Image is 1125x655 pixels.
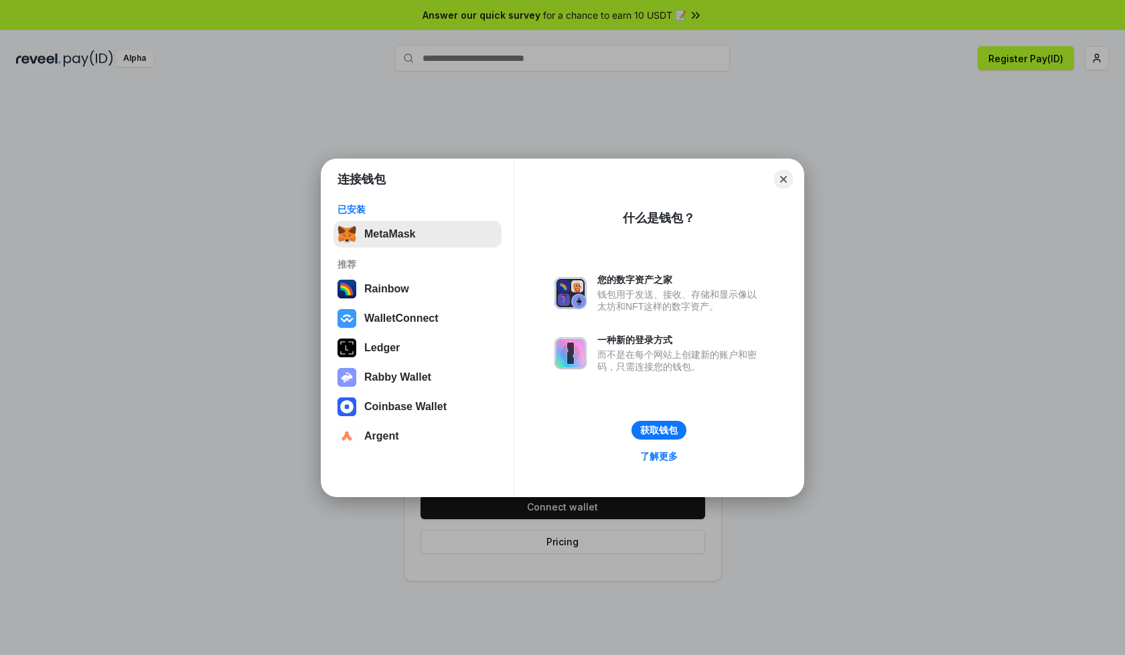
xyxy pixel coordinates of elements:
[640,450,678,462] div: 了解更多
[364,312,439,324] div: WalletConnect
[597,334,763,346] div: 一种新的登录方式
[364,430,399,442] div: Argent
[364,342,400,354] div: Ledger
[337,397,356,416] img: svg+xml,%3Csvg%20width%3D%2228%22%20height%3D%2228%22%20viewBox%3D%220%200%2028%2028%22%20fill%3D...
[640,424,678,436] div: 获取钱包
[597,349,763,373] div: 而不是在每个网站上创建新的账户和密码，只需连接您的钱包。
[333,305,502,332] button: WalletConnect
[333,276,502,302] button: Rainbow
[337,339,356,357] img: svg+xml,%3Csvg%20xmlns%3D%22http%3A%2F%2Fwww.w3.org%2F2000%2Fsvg%22%20width%3D%2228%22%20height%3...
[632,448,686,465] a: 了解更多
[597,274,763,286] div: 您的数字资产之家
[597,288,763,312] div: 钱包用于发送、接收、存储和显示像以太坊和NFT这样的数字资产。
[333,221,502,248] button: MetaMask
[337,427,356,446] img: svg+xml,%3Csvg%20width%3D%2228%22%20height%3D%2228%22%20viewBox%3D%220%200%2028%2028%22%20fill%3D...
[337,225,356,244] img: svg+xml,%3Csvg%20fill%3D%22none%22%20height%3D%2233%22%20viewBox%3D%220%200%2035%2033%22%20width%...
[333,335,502,361] button: Ledger
[337,171,386,187] h1: 连接钱包
[554,337,587,369] img: svg+xml,%3Csvg%20xmlns%3D%22http%3A%2F%2Fwww.w3.org%2F2000%2Fsvg%22%20fill%3D%22none%22%20viewBox...
[337,203,498,215] div: 已安装
[364,283,409,295] div: Rainbow
[364,401,447,413] div: Coinbase Wallet
[333,364,502,391] button: Rabby Wallet
[554,277,587,309] img: svg+xml,%3Csvg%20xmlns%3D%22http%3A%2F%2Fwww.w3.org%2F2000%2Fsvg%22%20fill%3D%22none%22%20viewBox...
[337,309,356,328] img: svg+xml,%3Csvg%20width%3D%2228%22%20height%3D%2228%22%20viewBox%3D%220%200%2028%2028%22%20fill%3D...
[623,210,695,226] div: 什么是钱包？
[337,280,356,298] img: svg+xml,%3Csvg%20width%3D%22120%22%20height%3D%22120%22%20viewBox%3D%220%200%20120%20120%22%20fil...
[364,228,415,240] div: MetaMask
[333,393,502,420] button: Coinbase Wallet
[333,423,502,450] button: Argent
[631,421,686,440] button: 获取钱包
[364,371,431,383] div: Rabby Wallet
[337,368,356,387] img: svg+xml,%3Csvg%20xmlns%3D%22http%3A%2F%2Fwww.w3.org%2F2000%2Fsvg%22%20fill%3D%22none%22%20viewBox...
[337,258,498,270] div: 推荐
[774,170,793,189] button: Close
